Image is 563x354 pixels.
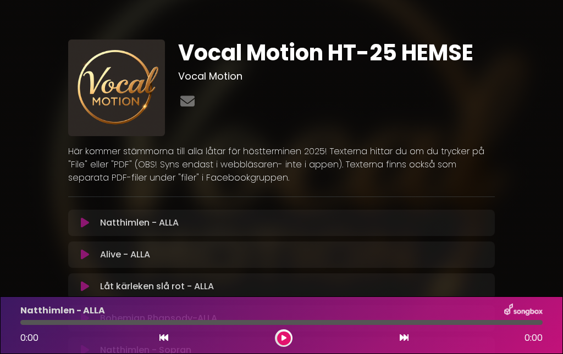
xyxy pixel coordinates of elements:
p: Alive - ALLA [100,248,150,261]
p: Här kommer stämmorna till alla låtar för höstterminen 2025! Texterna hittar du om du trycker på "... [68,145,495,184]
h1: Vocal Motion HT-25 HEMSE [178,40,495,66]
img: songbox-logo-white.png [504,304,543,318]
h3: Vocal Motion [178,70,495,82]
p: Låt kärleken slå rot - ALLA [100,280,214,293]
img: pGlB4Q9wSIK9SaBErEAn [68,40,165,136]
span: 0:00 [525,331,543,345]
p: Natthimlen - ALLA [100,216,179,229]
p: Natthimlen - ALLA [20,304,105,317]
span: 0:00 [20,331,38,344]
